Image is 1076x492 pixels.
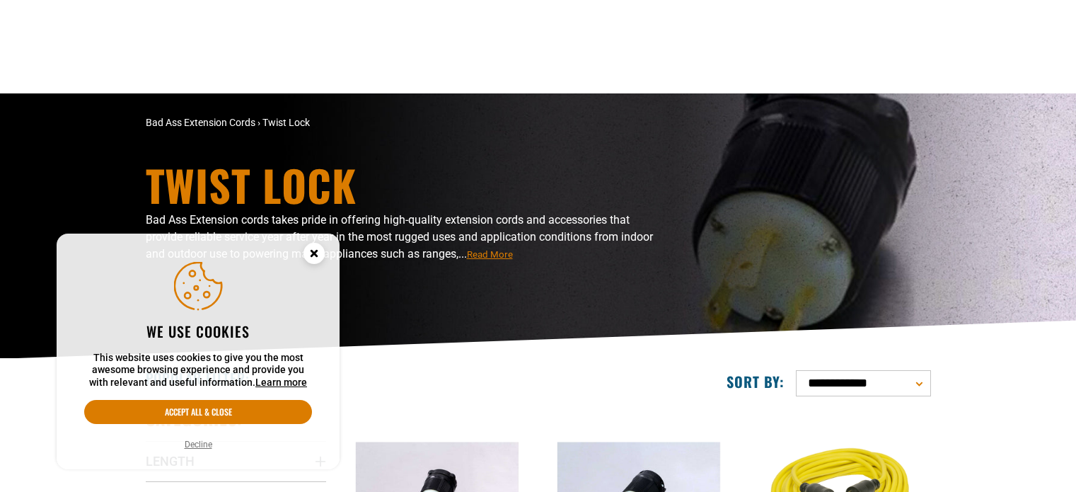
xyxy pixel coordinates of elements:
nav: breadcrumbs [146,115,662,130]
h1: Twist Lock [146,164,662,206]
p: This website uses cookies to give you the most awesome browsing experience and provide you with r... [84,352,312,389]
span: Read More [467,249,513,260]
label: Sort by: [727,372,785,391]
span: › [258,117,260,128]
aside: Cookie Consent [57,234,340,470]
button: Decline [180,437,216,452]
p: Bad Ass Extension cords takes pride in offering high-quality extension cords and accessories that... [146,212,662,263]
h2: We use cookies [84,322,312,341]
a: Bad Ass Extension Cords [146,117,255,128]
span: Twist Lock [262,117,310,128]
a: Learn more [255,377,307,388]
button: Accept all & close [84,400,312,424]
